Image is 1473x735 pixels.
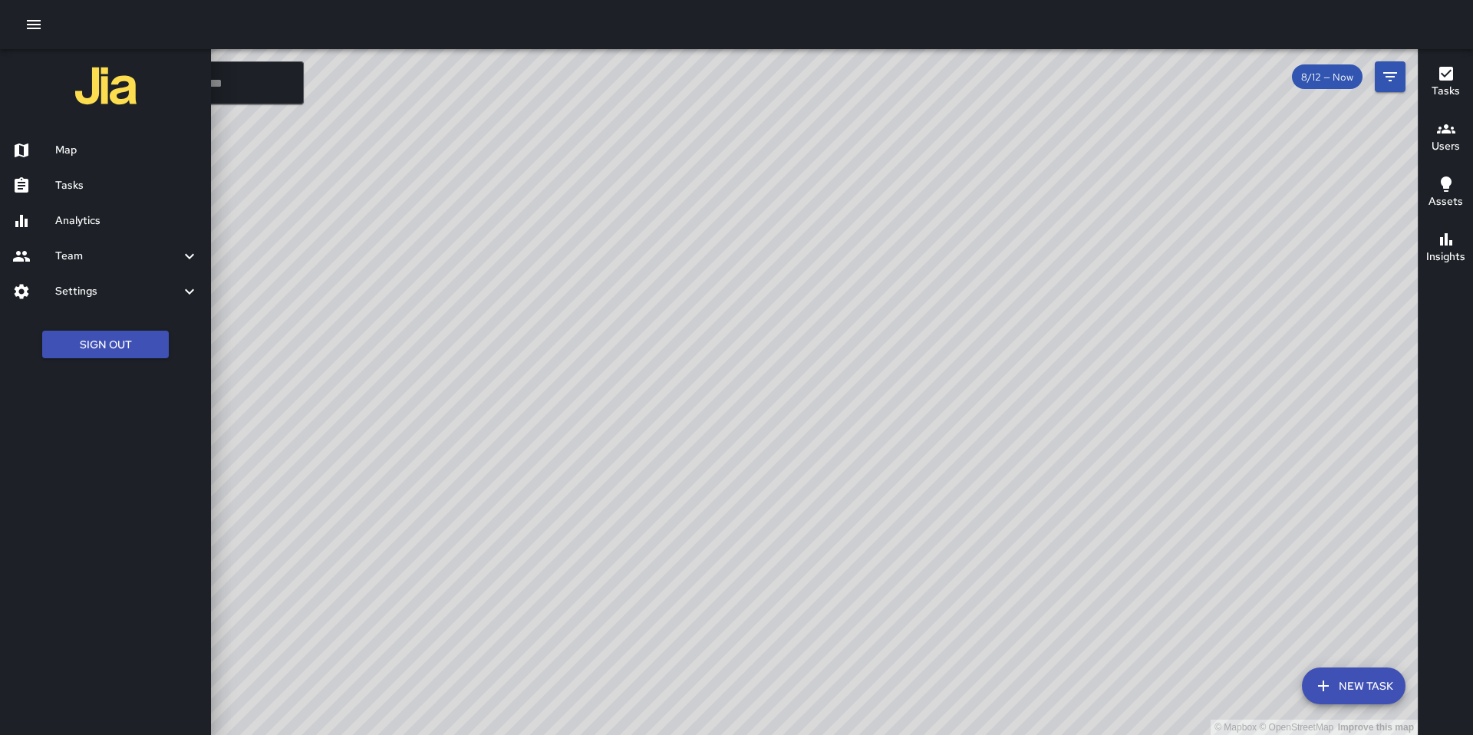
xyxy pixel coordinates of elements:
[1426,249,1465,265] h6: Insights
[55,213,199,229] h6: Analytics
[75,55,137,117] img: jia-logo
[1432,138,1460,155] h6: Users
[55,248,180,265] h6: Team
[1429,193,1463,210] h6: Assets
[1432,83,1460,100] h6: Tasks
[1302,667,1405,704] button: New Task
[55,142,199,159] h6: Map
[55,283,180,300] h6: Settings
[42,331,169,359] button: Sign Out
[55,177,199,194] h6: Tasks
